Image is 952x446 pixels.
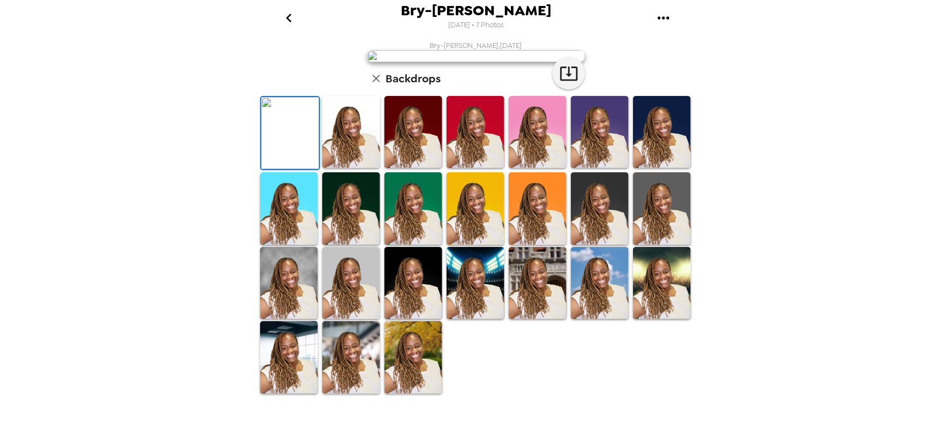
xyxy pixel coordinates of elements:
[430,41,522,50] span: Bry-[PERSON_NAME] , [DATE]
[401,3,551,18] span: Bry-[PERSON_NAME]
[367,50,585,62] img: user
[448,18,504,33] span: [DATE] • 7 Photos
[261,97,319,169] img: Original
[385,70,441,87] h6: Backdrops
